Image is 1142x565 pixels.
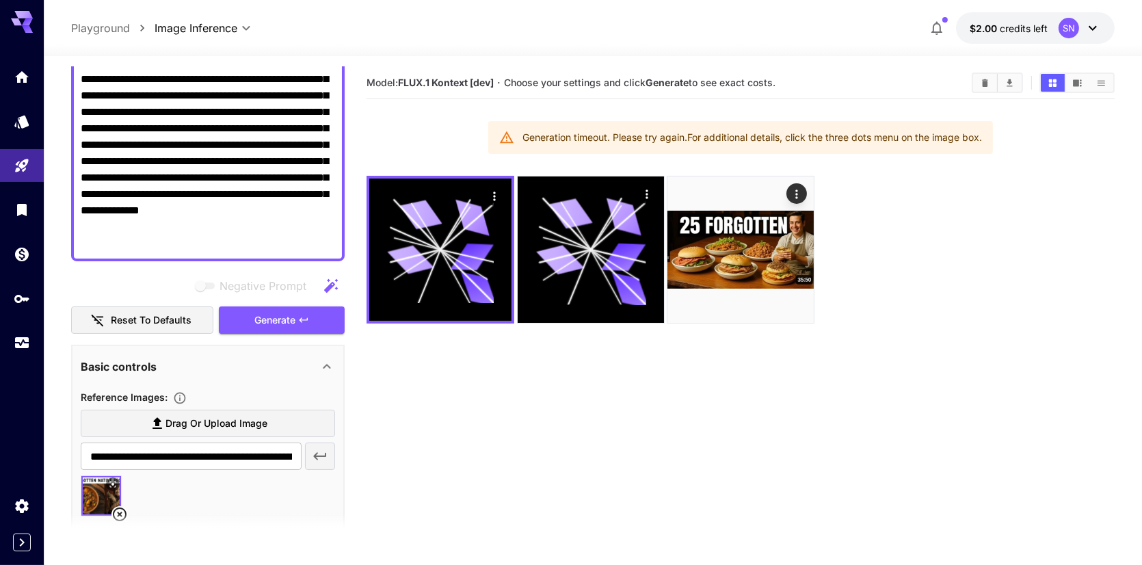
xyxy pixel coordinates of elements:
a: Playground [71,20,130,36]
span: Negative prompts are not compatible with the selected model. [192,277,317,294]
span: $2.00 [970,23,1000,34]
div: Generation timeout. Please try again. For additional details, click the three dots menu on the im... [522,125,982,150]
label: Drag or upload image [81,410,335,438]
nav: breadcrumb [71,20,155,36]
button: Expand sidebar [13,534,31,551]
button: Show images in grid view [1041,74,1065,92]
span: Drag or upload image [165,415,267,432]
div: Actions [484,185,505,206]
button: Download All [998,74,1022,92]
div: API Keys [14,290,30,307]
span: Model: [367,77,494,88]
div: Library [14,201,30,218]
button: Generate [219,306,345,334]
span: Image Inference [155,20,237,36]
p: Basic controls [81,358,157,375]
div: Actions [786,183,807,204]
div: Wallet [14,246,30,263]
div: Models [14,113,30,130]
span: Choose your settings and click to see exact costs. [504,77,775,88]
div: Show images in grid viewShow images in video viewShow images in list view [1039,73,1115,93]
div: Usage [14,334,30,352]
span: Reference Images : [81,391,168,403]
button: Show images in video view [1065,74,1089,92]
img: Z [667,176,814,323]
button: $2.00SN [956,12,1115,44]
p: · [497,75,501,91]
span: Generate [254,312,295,329]
b: Generate [646,77,689,88]
div: Settings [14,497,30,514]
div: Clear ImagesDownload All [972,73,1023,93]
div: Basic controls [81,350,335,383]
b: FLUX.1 Kontext [dev] [398,77,494,88]
button: Clear Images [973,74,997,92]
div: $2.00 [970,21,1048,36]
button: Reset to defaults [71,306,213,334]
span: credits left [1000,23,1048,34]
div: Actions [637,183,657,204]
button: Show images in list view [1089,74,1113,92]
div: SN [1059,18,1079,38]
button: Upload a reference image to guide the result. This is needed for Image-to-Image or Inpainting. Su... [168,391,192,405]
div: Home [14,68,30,86]
span: Negative Prompt [220,278,306,294]
div: Playground [14,157,30,174]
